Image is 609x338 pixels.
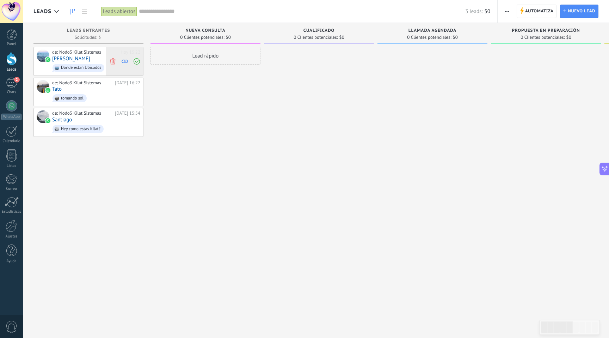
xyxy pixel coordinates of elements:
[14,77,20,83] span: 2
[1,187,22,191] div: Correo
[294,35,338,40] span: 0 Clientes potenciales:
[101,6,137,17] div: Leads abiertos
[494,28,597,34] div: Propuesta en preparación
[45,118,50,123] img: waba.svg
[408,28,456,33] span: Llamada agendada
[226,35,231,40] span: $0
[52,56,90,62] a: [PERSON_NAME]
[1,210,22,214] div: Estadísticas
[150,47,260,65] div: Lead rápido
[1,164,22,168] div: Listas
[75,35,101,40] span: Solicitudes: 3
[78,5,90,18] a: Lista
[115,80,140,86] div: [DATE] 16:22
[45,57,50,62] img: waba.svg
[45,88,50,93] img: waba.svg
[52,80,112,86] div: de: Nodo3 Kilat Sistemas
[33,8,51,15] span: Leads
[566,35,571,40] span: $0
[525,5,554,18] span: Automatiza
[66,5,78,18] a: Leads
[485,8,490,15] span: $0
[1,114,21,120] div: WhatsApp
[1,67,22,72] div: Leads
[521,35,565,40] span: 0 Clientes potenciales:
[52,49,118,55] div: de: Nodo3 Kilat Sistemas
[52,86,62,92] a: Tato
[568,5,595,18] span: Nuevo lead
[267,28,370,34] div: Cualificado
[185,28,225,33] span: Nueva consulta
[502,5,512,18] button: Más
[1,259,22,264] div: Ayuda
[61,65,101,70] div: Donde estan Ubicados
[61,96,84,101] div: tomando sol
[52,110,112,116] div: de: Nodo3 Kilat Sistemas
[407,35,451,40] span: 0 Clientes potenciales:
[381,28,484,34] div: Llamada agendada
[180,35,224,40] span: 0 Clientes potenciales:
[465,8,482,15] span: 3 leads:
[512,28,580,33] span: Propuesta en preparación
[52,117,72,123] a: Santiago
[1,42,22,47] div: Panel
[37,110,49,123] div: Santiago
[453,35,458,40] span: $0
[61,127,100,132] div: Hey como estas Kilat?
[1,139,22,144] div: Calendario
[560,5,598,18] a: Nuevo lead
[154,28,257,34] div: Nueva consulta
[37,49,49,62] div: Santi
[1,90,22,95] div: Chats
[1,234,22,239] div: Ajustes
[115,110,140,116] div: [DATE] 15:54
[37,80,49,93] div: Tato
[339,35,344,40] span: $0
[67,28,110,33] span: Leads Entrantes
[517,5,557,18] a: Automatiza
[37,28,140,34] div: Leads Entrantes
[303,28,335,33] span: Cualificado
